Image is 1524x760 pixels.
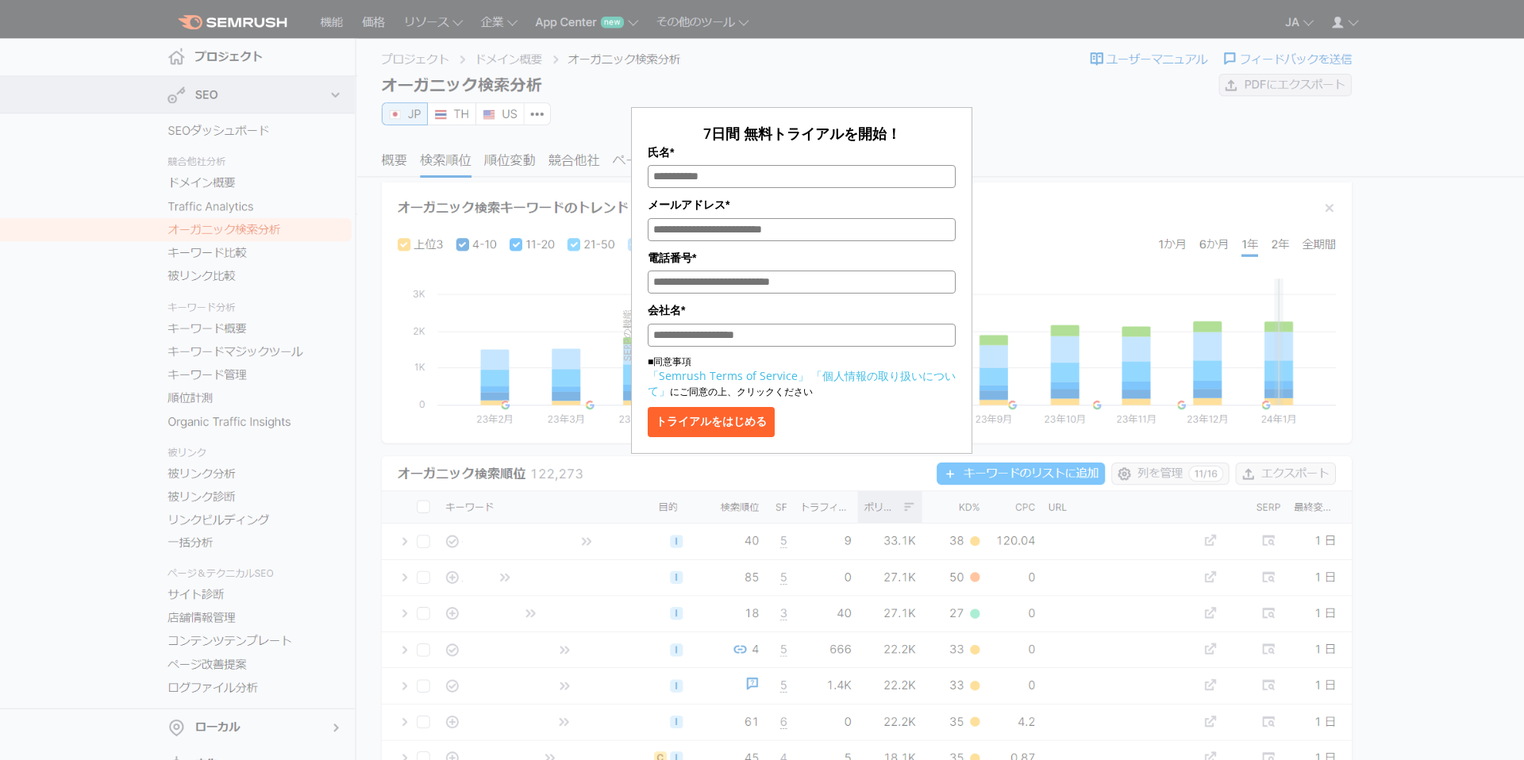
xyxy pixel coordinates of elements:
[648,368,956,398] a: 「個人情報の取り扱いについて」
[648,407,775,437] button: トライアルをはじめる
[648,249,956,267] label: 電話番号*
[648,196,956,213] label: メールアドレス*
[703,124,901,143] span: 7日間 無料トライアルを開始！
[648,368,809,383] a: 「Semrush Terms of Service」
[648,355,956,399] p: ■同意事項 にご同意の上、クリックください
